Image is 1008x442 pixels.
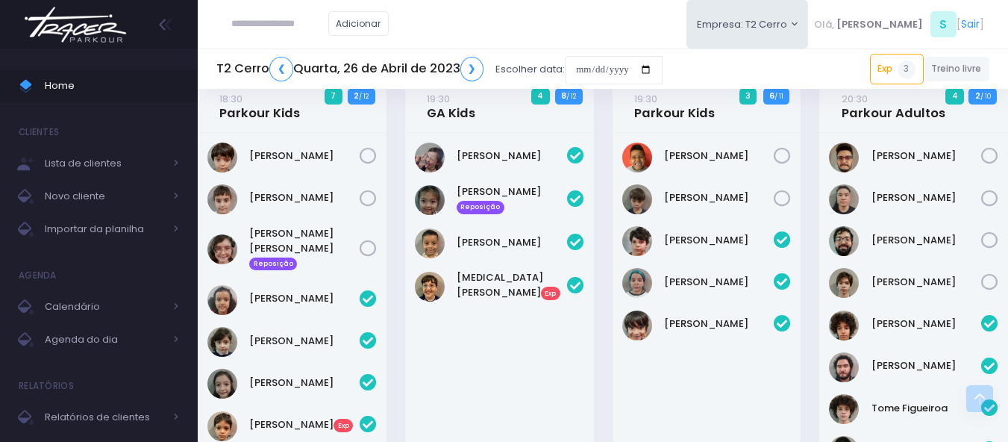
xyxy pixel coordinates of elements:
img: Fabrizio Baldrati [829,143,859,172]
small: / 11 [774,92,783,101]
small: / 10 [980,92,991,101]
a: [PERSON_NAME] [664,149,774,164]
img: Alice simarelli [207,327,237,357]
img: Benjamin Sousa Lourenço [622,143,652,172]
img: Alice Mazatto Paiva [207,285,237,315]
span: Lista de clientes [45,154,164,173]
img: Heitor Martins Marques [207,184,237,214]
strong: 2 [354,90,359,102]
img: Rafael Mendes dos Santos [415,228,445,258]
span: S [930,11,957,37]
img: Romeu Colino [207,411,237,441]
small: 18:30 [219,92,242,106]
span: Reposição [249,258,297,271]
span: Novo cliente [45,187,164,206]
strong: 6 [769,90,774,102]
a: [PERSON_NAME] [457,149,567,164]
span: 4 [945,88,964,105]
a: [PERSON_NAME] [457,235,567,250]
h5: T2 Cerro Quarta, 26 de Abril de 2023 [216,57,483,81]
a: Sair [961,16,980,32]
span: Calendário [45,297,164,317]
span: [PERSON_NAME] [836,17,923,32]
a: [PERSON_NAME] [PERSON_NAME] Reposição [249,226,360,270]
a: [PERSON_NAME] [871,358,982,373]
a: [PERSON_NAME] [871,275,982,290]
span: 7 [325,88,342,105]
img: Elisa De Simoni [207,369,237,399]
span: 3 [739,88,757,105]
small: 20:30 [842,92,868,106]
span: Relatórios de clientes [45,408,164,427]
span: 4 [531,88,550,105]
img: Ana clara machado [415,143,445,172]
a: [PERSON_NAME] [664,317,774,331]
img: Miguel Manfrini Tupina [829,311,859,340]
a: [PERSON_NAME] [249,190,360,205]
span: Agenda do dia [45,330,164,349]
a: [PERSON_NAME] [664,190,774,205]
a: Treino livre [924,57,990,81]
img: Antônio Martins Marques [207,143,237,172]
span: Reposição [457,201,504,214]
span: Exp [541,287,560,300]
a: ❯ [460,57,484,81]
a: [PERSON_NAME]Exp [249,417,360,432]
img: Marcelo Mendes [829,226,859,256]
h4: Agenda [19,261,57,290]
a: [PERSON_NAME] [664,275,774,290]
h4: Relatórios [19,371,74,401]
a: [PERSON_NAME] [871,149,982,164]
img: Hercule Coelho [622,311,652,340]
a: ❮ [269,57,293,81]
img: Yasmin Bononi Levischi [415,272,445,302]
img: Gabriela Bezerra Kaihami [415,185,445,215]
small: 19:30 [634,92,657,106]
a: Tome Figueiroa [871,401,982,416]
div: [ ] [808,7,989,41]
div: Escolher data: [216,52,663,87]
img: Guilherme Sato [829,184,859,214]
a: [PERSON_NAME] [871,317,982,331]
img: Felipe Meyer [622,226,652,256]
span: 3 [898,60,915,78]
h4: Clientes [19,117,59,147]
img: Tome Figueiroa [829,394,859,424]
small: / 12 [566,92,576,101]
img: Raul Quattrone [829,268,859,298]
a: [PERSON_NAME] [249,334,360,349]
a: [PERSON_NAME] [871,233,982,248]
span: Home [45,76,179,96]
a: 19:30GA Kids [427,91,475,121]
img: Eduardo Satomi Silva [622,184,652,214]
span: Exp [334,419,353,432]
img: Gabriela Achkar Longato [622,268,652,298]
span: Importar da planilha [45,220,164,239]
a: [PERSON_NAME] [249,149,360,164]
a: [PERSON_NAME] [664,233,774,248]
img: Maria Valentina Coelho Mirisola Rodrigues [207,234,237,264]
a: [PERSON_NAME] Reposição [457,184,567,214]
span: Olá, [814,17,834,32]
img: Thiago Henrique Ferreira Lucio da Silva [829,352,859,382]
a: [MEDICAL_DATA][PERSON_NAME]Exp [457,270,567,300]
small: / 12 [359,92,369,101]
a: 20:30Parkour Adultos [842,91,945,121]
a: 18:30Parkour Kids [219,91,300,121]
a: 19:30Parkour Kids [634,91,715,121]
a: [PERSON_NAME] [249,376,360,390]
a: [PERSON_NAME] [871,190,982,205]
a: Adicionar [328,11,389,36]
a: [PERSON_NAME] [249,291,360,306]
a: Exp3 [870,54,924,84]
small: 19:30 [427,92,450,106]
strong: 2 [975,90,980,102]
strong: 8 [561,90,566,102]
